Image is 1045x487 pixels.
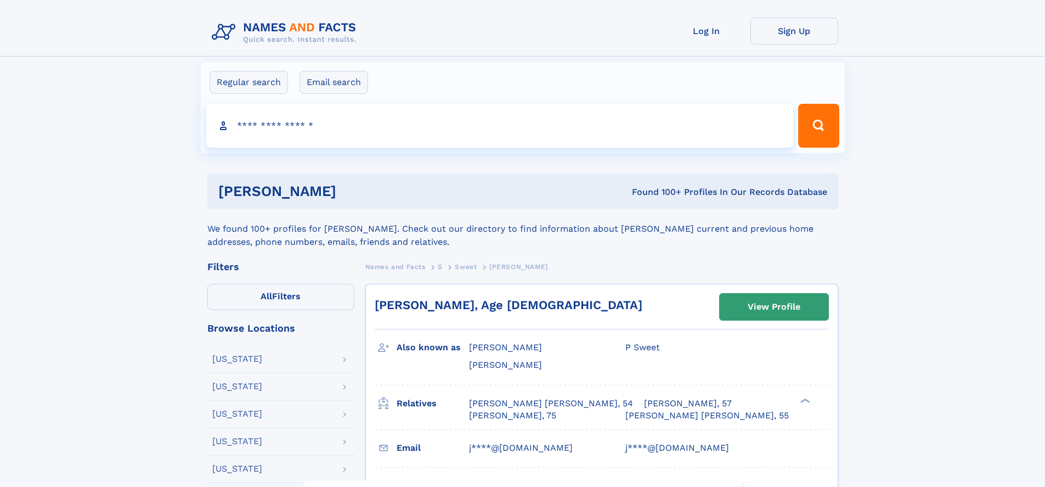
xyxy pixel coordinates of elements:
label: Email search [300,71,368,94]
a: [PERSON_NAME], 75 [469,410,556,422]
a: Sign Up [750,18,838,44]
a: Names and Facts [365,260,426,273]
a: Log In [663,18,750,44]
img: Logo Names and Facts [207,18,365,47]
div: We found 100+ profiles for [PERSON_NAME]. Check out our directory to find information about [PERS... [207,209,838,249]
div: [US_STATE] [212,355,262,363]
a: [PERSON_NAME] [PERSON_NAME], 55 [625,410,789,422]
h1: [PERSON_NAME] [218,184,484,198]
div: [US_STATE] [212,437,262,446]
div: Browse Locations [207,323,354,333]
div: ❯ [798,397,811,404]
a: [PERSON_NAME], Age [DEMOGRAPHIC_DATA] [375,298,642,312]
div: [US_STATE] [212,464,262,473]
a: S [438,260,443,273]
div: [US_STATE] [212,410,262,418]
span: P Sweet [625,342,660,352]
a: View Profile [720,294,828,320]
span: All [261,291,272,301]
span: Sweet [455,263,477,271]
a: Sweet [455,260,477,273]
div: Filters [207,262,354,272]
h3: Also known as [397,338,469,357]
div: [US_STATE] [212,382,262,391]
span: [PERSON_NAME] [469,342,542,352]
a: [PERSON_NAME], 57 [644,398,732,410]
label: Regular search [210,71,288,94]
span: [PERSON_NAME] [469,360,542,370]
span: [PERSON_NAME] [489,263,548,271]
h3: Email [397,439,469,457]
input: search input [206,104,794,148]
label: Filters [207,284,354,310]
span: S [438,263,443,271]
a: [PERSON_NAME] [PERSON_NAME], 54 [469,398,633,410]
button: Search Button [798,104,839,148]
div: Found 100+ Profiles In Our Records Database [484,186,827,198]
h3: Relatives [397,394,469,413]
div: View Profile [748,294,800,320]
